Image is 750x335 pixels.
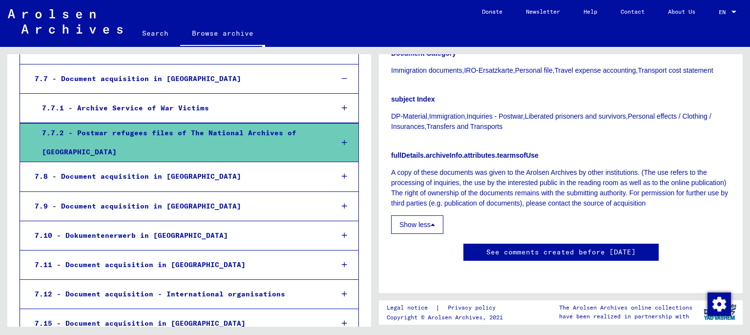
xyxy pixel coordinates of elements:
[8,9,123,34] img: Arolsen_neg.svg
[27,226,325,245] div: 7.10 - Dokumentenerwerb in [GEOGRAPHIC_DATA]
[387,313,507,322] p: Copyright © Arolsen Archives, 2021
[719,9,729,16] span: EN
[130,21,180,45] a: Search
[180,21,265,47] a: Browse archive
[391,95,435,103] b: subject Index
[27,197,325,216] div: 7.9 - Document acquisition in [GEOGRAPHIC_DATA]
[486,247,636,257] a: See comments created before [DATE]
[27,255,325,274] div: 7.11 - Document acquisition in [GEOGRAPHIC_DATA]
[559,303,692,312] p: The Arolsen Archives online collections
[391,151,539,159] b: fullDetails.archiveInfo.attributes.tearmsofUse
[35,124,325,162] div: 7.7.2 - Postwar refugees files of The National Archives of [GEOGRAPHIC_DATA]
[391,111,730,132] p: DP-Material,Immigration,Inquiries - Postwar,Liberated prisoners and survivors,Personal effects / ...
[391,215,443,234] button: Show less
[35,99,325,118] div: 7.7.1 - Archive Service of War Victims
[27,69,325,88] div: 7.7 - Document acquisition in [GEOGRAPHIC_DATA]
[27,314,325,333] div: 7.15 - Document acquisition in [GEOGRAPHIC_DATA]
[391,65,730,76] p: Immigration documents,IRO-Ersatzkarte,Personal file,Travel expense accounting,Transport cost stat...
[387,303,436,313] a: Legal notice
[440,303,507,313] a: Privacy policy
[702,300,738,324] img: yv_logo.png
[559,312,692,321] p: have been realized in partnership with
[708,293,731,316] img: Change consent
[27,285,325,304] div: 7.12 - Document acquisition - International organisations
[27,167,325,186] div: 7.8 - Document acquisition in [GEOGRAPHIC_DATA]
[391,167,730,209] p: A copy of these documents was given to the Arolsen Archives by other institutions. (The use refer...
[387,303,507,313] div: |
